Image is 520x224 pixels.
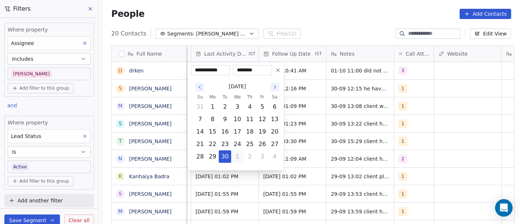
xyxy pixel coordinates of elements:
[269,113,280,125] button: Saturday, September 13th, 2025
[194,93,281,163] table: September 2025
[244,101,256,113] button: Thursday, September 4th, 2025
[207,151,218,163] button: Monday, September 29th, 2025
[194,101,206,113] button: Sunday, August 31st, 2025
[231,151,243,163] button: Today, Wednesday, October 1st, 2025
[231,126,243,138] button: Wednesday, September 17th, 2025
[194,126,206,138] button: Sunday, September 14th, 2025
[231,101,243,113] button: Wednesday, September 3rd, 2025
[219,151,231,163] button: Tuesday, September 30th, 2025, selected
[256,101,268,113] button: Friday, September 5th, 2025
[256,126,268,138] button: Friday, September 19th, 2025
[219,126,231,138] button: Tuesday, September 16th, 2025
[271,83,279,92] button: Go to the Next Month
[207,113,218,125] button: Monday, September 8th, 2025
[229,83,246,90] span: [DATE]
[194,138,206,150] button: Sunday, September 21st, 2025
[195,83,204,92] button: Go to the Previous Month
[256,113,268,125] button: Friday, September 12th, 2025
[244,138,256,150] button: Thursday, September 25th, 2025
[256,151,268,163] button: Friday, October 3rd, 2025
[231,113,243,125] button: Wednesday, September 10th, 2025
[194,113,206,125] button: Sunday, September 7th, 2025
[207,126,218,138] button: Monday, September 15th, 2025
[219,101,231,113] button: Tuesday, September 2nd, 2025
[231,93,244,101] th: Wednesday
[219,93,231,101] th: Tuesday
[194,151,206,163] button: Sunday, September 28th, 2025
[244,113,256,125] button: Thursday, September 11th, 2025
[256,138,268,150] button: Friday, September 26th, 2025
[269,126,280,138] button: Saturday, September 20th, 2025
[231,138,243,150] button: Wednesday, September 24th, 2025
[207,101,218,113] button: Monday, September 1st, 2025
[219,138,231,150] button: Tuesday, September 23rd, 2025
[269,151,280,163] button: Saturday, October 4th, 2025
[244,151,256,163] button: Thursday, October 2nd, 2025
[269,101,280,113] button: Saturday, September 6th, 2025
[256,93,268,101] th: Friday
[207,138,218,150] button: Monday, September 22nd, 2025
[244,93,256,101] th: Thursday
[268,93,281,101] th: Saturday
[206,93,219,101] th: Monday
[219,113,231,125] button: Tuesday, September 9th, 2025
[244,126,256,138] button: Thursday, September 18th, 2025
[269,138,280,150] button: Saturday, September 27th, 2025
[194,93,206,101] th: Sunday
